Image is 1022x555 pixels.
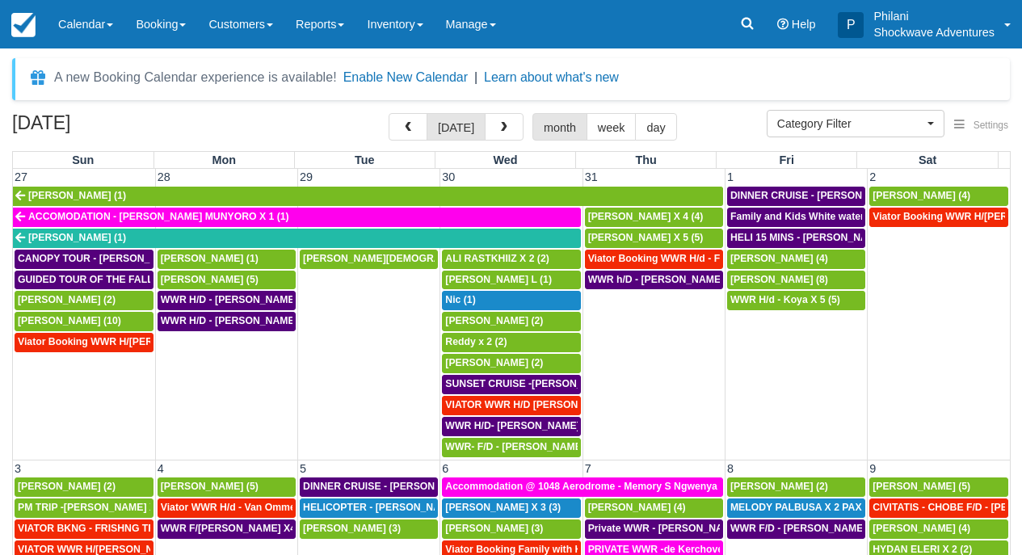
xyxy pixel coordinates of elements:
[727,291,865,310] a: WWR H/d - Koya X 5 (5)
[18,481,116,492] span: [PERSON_NAME] (2)
[873,523,970,534] span: [PERSON_NAME] (4)
[442,354,580,373] a: [PERSON_NAME] (2)
[868,462,877,475] span: 9
[298,462,308,475] span: 5
[212,153,236,166] span: Mon
[445,399,638,410] span: VIATOR WWR H/D [PERSON_NAME] 4 (4)
[11,13,36,37] img: checkfront-main-nav-mini-logo.png
[442,375,580,394] a: SUNSET CRUISE -[PERSON_NAME] X2 (2)
[873,544,972,555] span: HYDAN ELERI X 2 (2)
[18,274,284,285] span: GUIDED TOUR OF THE FALLS - [PERSON_NAME] X 5 (5)
[730,253,828,264] span: [PERSON_NAME] (4)
[440,462,450,475] span: 6
[15,333,154,352] a: Viator Booking WWR H/[PERSON_NAME] [PERSON_NAME][GEOGRAPHIC_DATA] (1)
[442,498,580,518] a: [PERSON_NAME] X 3 (3)
[588,274,754,285] span: WWR h/D - [PERSON_NAME] X2 (2)
[440,170,456,183] span: 30
[442,519,580,539] a: [PERSON_NAME] (3)
[873,481,970,492] span: [PERSON_NAME] (5)
[156,462,166,475] span: 4
[161,294,328,305] span: WWR H/D - [PERSON_NAME] X1 (1)
[730,294,840,305] span: WWR H/d - Koya X 5 (5)
[158,498,296,518] a: Viator WWR H/d - Van Ommeren Nick X 4 (4)
[727,477,865,497] a: [PERSON_NAME] (2)
[869,187,1008,206] a: [PERSON_NAME] (4)
[730,190,930,201] span: DINNER CRUISE - [PERSON_NAME] X4 (4)
[445,274,552,285] span: [PERSON_NAME] L (1)
[585,271,723,290] a: WWR h/D - [PERSON_NAME] X2 (2)
[588,544,755,555] span: PRIVATE WWR -de Kerchove x 6 (6)
[28,190,126,201] span: [PERSON_NAME] (1)
[588,253,806,264] span: Viator Booking WWR H/d - Froger Julien X1 (1)
[727,208,865,227] a: Family and Kids White water Rafting - [PERSON_NAME] X4 (4)
[161,502,367,513] span: Viator WWR H/d - Van Ommeren Nick X 4 (4)
[12,113,217,143] h2: [DATE]
[445,502,561,513] span: [PERSON_NAME] X 3 (3)
[445,253,549,264] span: ALI RASTKHIIZ X 2 (2)
[588,502,686,513] span: [PERSON_NAME] (4)
[13,462,23,475] span: 3
[161,481,259,492] span: [PERSON_NAME] (5)
[725,170,735,183] span: 1
[158,477,296,497] a: [PERSON_NAME] (5)
[585,208,723,227] a: [PERSON_NAME] X 4 (4)
[727,229,865,248] a: HELI 15 MINS - [PERSON_NAME] X4 (4)
[18,253,212,264] span: CANOPY TOUR - [PERSON_NAME] X5 (5)
[158,271,296,290] a: [PERSON_NAME] (5)
[442,477,723,497] a: Accommodation @ 1048 Aerodrome - Memory S Ngwenya X 6 (1)
[442,438,580,457] a: WWR- F/D - [PERSON_NAME] X1 (1)
[445,523,543,534] span: [PERSON_NAME] (3)
[730,481,828,492] span: [PERSON_NAME] (2)
[730,502,877,513] span: MELODY PALBUSA X 2 PAX (2)
[730,523,899,534] span: WWR F/D - [PERSON_NAME] X 3 (3)
[343,69,468,86] button: Enable New Calendar
[944,114,1018,137] button: Settings
[158,519,296,539] a: WWR F/[PERSON_NAME] X4 (4)
[156,170,172,183] span: 28
[730,232,915,243] span: HELI 15 MINS - [PERSON_NAME] X4 (4)
[777,19,789,30] i: Help
[28,232,126,243] span: [PERSON_NAME] (1)
[585,498,723,518] a: [PERSON_NAME] (4)
[780,153,794,166] span: Fri
[300,477,438,497] a: DINNER CRUISE - [PERSON_NAME] X3 (3)
[18,336,418,347] span: Viator Booking WWR H/[PERSON_NAME] [PERSON_NAME][GEOGRAPHIC_DATA] (1)
[15,477,154,497] a: [PERSON_NAME] (2)
[585,519,723,539] a: Private WWR - [PERSON_NAME] x1 (1)
[583,170,599,183] span: 31
[158,312,296,331] a: WWR H/D - [PERSON_NAME] X5 (5)
[873,8,995,24] p: Philani
[300,519,438,539] a: [PERSON_NAME] (3)
[442,291,580,310] a: Nic (1)
[868,170,877,183] span: 2
[585,250,723,269] a: Viator Booking WWR H/d - Froger Julien X1 (1)
[161,315,328,326] span: WWR H/D - [PERSON_NAME] X5 (5)
[484,70,619,84] a: Learn about what's new
[445,378,644,389] span: SUNSET CRUISE -[PERSON_NAME] X2 (2)
[300,250,438,269] a: [PERSON_NAME][DEMOGRAPHIC_DATA] (6)
[474,70,477,84] span: |
[869,498,1008,518] a: CIVITATIS - CHOBE F/D - [PERSON_NAME] X 2 (3)
[869,208,1008,227] a: Viator Booking WWR H/[PERSON_NAME] 4 (4)
[445,315,543,326] span: [PERSON_NAME] (2)
[15,519,154,539] a: VIATOR BKNG - FRISHNG TRIP - [PERSON_NAME] X 5 (4)
[442,250,580,269] a: ALI RASTKHIIZ X 2 (2)
[13,187,723,206] a: [PERSON_NAME] (1)
[303,253,514,264] span: [PERSON_NAME][DEMOGRAPHIC_DATA] (6)
[13,229,581,248] a: [PERSON_NAME] (1)
[727,498,865,518] a: MELODY PALBUSA X 2 PAX (2)
[18,502,179,513] span: PM TRIP -[PERSON_NAME] X 5 (6)
[13,170,29,183] span: 27
[445,294,475,305] span: Nic (1)
[355,153,375,166] span: Tue
[18,315,121,326] span: [PERSON_NAME] (10)
[532,113,587,141] button: month
[588,523,770,534] span: Private WWR - [PERSON_NAME] x1 (1)
[18,294,116,305] span: [PERSON_NAME] (2)
[15,291,154,310] a: [PERSON_NAME] (2)
[635,153,656,166] span: Thu
[298,170,314,183] span: 29
[303,502,490,513] span: HELICOPTER - [PERSON_NAME] X 3 (3)
[161,523,311,534] span: WWR F/[PERSON_NAME] X4 (4)
[161,274,259,285] span: [PERSON_NAME] (5)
